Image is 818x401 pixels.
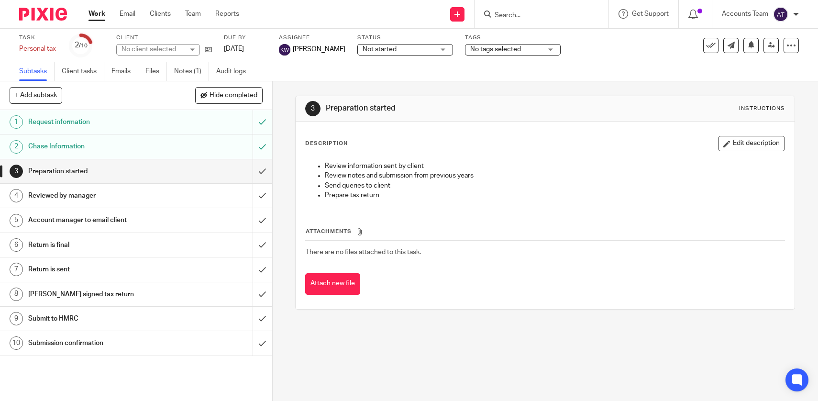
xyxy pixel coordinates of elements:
div: Personal tax [19,44,57,54]
span: Attachments [306,229,352,234]
a: Email [120,9,135,19]
span: Get Support [632,11,669,17]
p: Accounts Team [722,9,768,19]
button: Attach new file [305,273,360,295]
button: Edit description [718,136,785,151]
a: Subtasks [19,62,55,81]
a: Clients [150,9,171,19]
h1: Reviewed by manager [28,189,172,203]
h1: [PERSON_NAME] signed tax return [28,287,172,301]
p: Review notes and submission from previous years [325,171,785,180]
div: 10 [10,336,23,350]
a: Audit logs [216,62,253,81]
div: 8 [10,288,23,301]
a: Reports [215,9,239,19]
label: Assignee [279,34,345,42]
div: 9 [10,312,23,325]
img: svg%3E [773,7,788,22]
button: + Add subtask [10,87,62,103]
h1: Return is final [28,238,172,252]
p: Send queries to client [325,181,785,190]
div: 5 [10,214,23,227]
p: Prepare tax return [325,190,785,200]
label: Status [357,34,453,42]
div: 7 [10,263,23,276]
a: Files [145,62,167,81]
a: Work [88,9,105,19]
h1: Submit to HMRC [28,312,172,326]
label: Due by [224,34,267,42]
span: There are no files attached to this task. [306,249,421,256]
img: svg%3E [279,44,290,56]
span: [PERSON_NAME] [293,45,345,54]
a: Emails [111,62,138,81]
p: Description [305,140,348,147]
div: 3 [10,165,23,178]
a: Notes (1) [174,62,209,81]
h1: Preparation started [326,103,566,113]
label: Client [116,34,212,42]
p: Review information sent by client [325,161,785,171]
span: Hide completed [210,92,257,100]
div: Instructions [739,105,785,112]
label: Tags [465,34,561,42]
div: 1 [10,115,23,129]
span: [DATE] [224,45,244,52]
div: 2 [75,40,88,51]
h1: Return is sent [28,262,172,277]
div: 3 [305,101,321,116]
img: Pixie [19,8,67,21]
div: 4 [10,189,23,202]
button: Hide completed [195,87,263,103]
small: /10 [79,43,88,48]
a: Team [185,9,201,19]
div: No client selected [122,45,184,54]
h1: Account manager to email client [28,213,172,227]
span: Not started [363,46,397,53]
span: No tags selected [470,46,521,53]
h1: Preparation started [28,164,172,178]
div: 6 [10,238,23,252]
div: 2 [10,140,23,154]
h1: Request information [28,115,172,129]
h1: Submission confirmation [28,336,172,350]
h1: Chase Information [28,139,172,154]
input: Search [494,11,580,20]
label: Task [19,34,57,42]
a: Client tasks [62,62,104,81]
